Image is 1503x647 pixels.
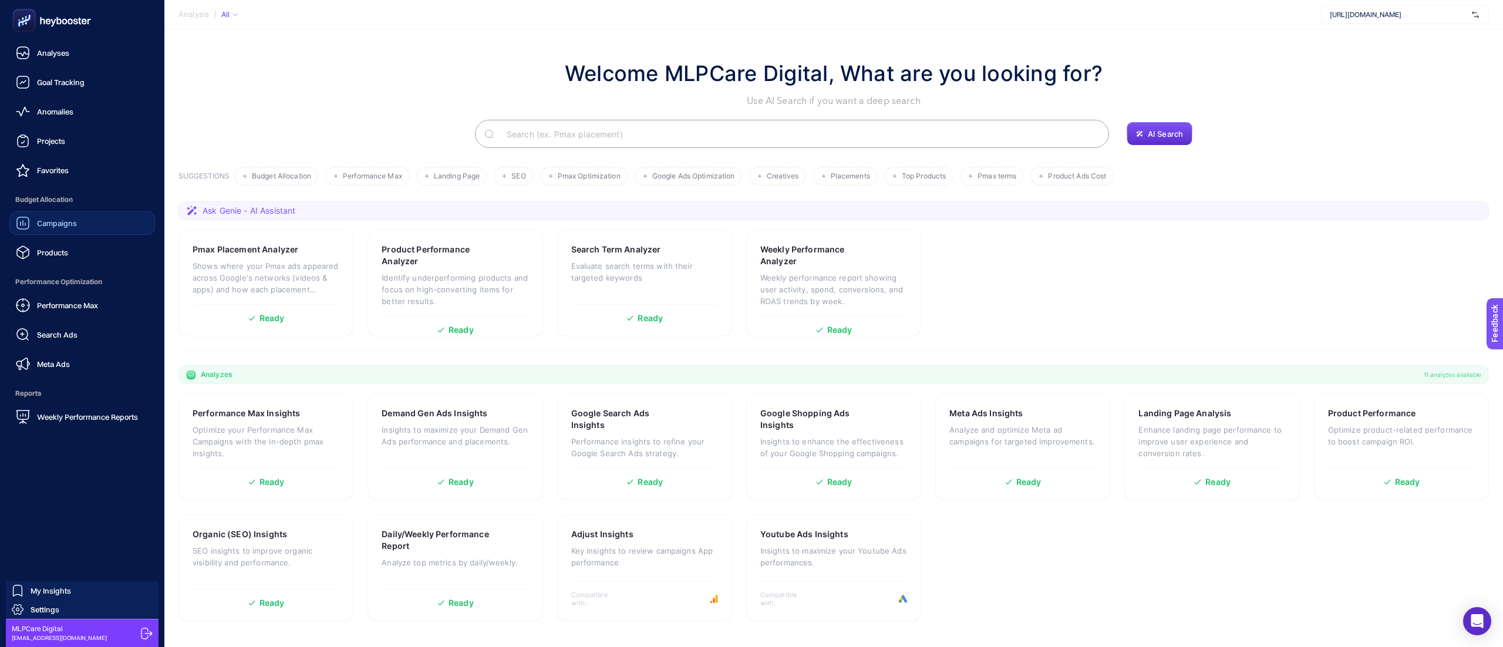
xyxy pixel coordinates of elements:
span: Feedback [7,4,45,13]
span: Ready [827,478,852,486]
a: Google Search Ads InsightsPerformance insights to refine your Google Search Ads strategy.Ready [557,393,732,500]
span: Weekly Performance Reports [37,412,138,422]
span: Ready [449,599,474,607]
span: Compatible with: [571,591,624,607]
span: Ready [1205,478,1231,486]
span: Ready [449,478,474,486]
a: Favorites [9,159,155,182]
h3: Google Shopping Ads Insights [760,407,871,431]
a: Products [9,241,155,264]
a: Projects [9,129,155,153]
span: Pmax terms [978,172,1016,181]
span: Campaigns [37,218,77,228]
a: Settings [6,600,159,619]
span: Ready [638,314,663,322]
span: Creatives [767,172,799,181]
p: Optimize product-related performance to boost campaign ROI. [1328,424,1475,447]
span: Search Ads [37,330,77,339]
a: Adjust InsightsKey insights to review campaigns App performanceCompatible with: [557,514,732,621]
a: Landing Page AnalysisEnhance landing page performance to improve user experience and conversion r... [1124,393,1299,500]
input: Search [497,117,1100,150]
span: MLPCare Digital [12,624,107,633]
img: svg%3e [1472,9,1479,21]
a: Search Term AnalyzerEvaluate search terms with their targeted keywordsReady [557,230,732,336]
p: Enhance landing page performance to improve user experience and conversion rates. [1138,424,1285,459]
span: Placements [831,172,870,181]
span: Landing Page [434,172,480,181]
span: Ask Genie - AI Assistant [203,205,295,217]
span: Ready [260,314,285,322]
p: Analyze and optimize Meta ad campaigns for targeted improvements. [949,424,1096,447]
p: Weekly performance report showing user activity, spend, conversions, and ROAS trends by week. [760,272,907,307]
button: AI Search [1127,122,1192,146]
span: Ready [449,326,474,334]
h3: Google Search Ads Insights [571,407,681,431]
p: Use AI Search if you want a deep search [565,94,1103,108]
h3: Adjust Insights [571,528,633,540]
h3: Performance Max Insights [193,407,300,419]
span: Performance Optimization [9,270,155,294]
a: Goal Tracking [9,70,155,94]
span: Performance Max [37,301,98,310]
span: / [214,9,217,19]
span: Pmax Optimization [558,172,621,181]
span: Ready [638,478,663,486]
span: [EMAIL_ADDRESS][DOMAIN_NAME] [12,633,107,642]
p: Insights to maximize your Demand Gen Ads performance and placements. [382,424,528,447]
span: Meta Ads [37,359,70,369]
a: Daily/Weekly Performance ReportAnalyze top metrics by daily/weekly.Ready [368,514,542,621]
p: Key insights to review campaigns App performance [571,545,718,568]
p: SEO insights to improve organic visibility and performance. [193,545,339,568]
a: Organic (SEO) InsightsSEO insights to improve organic visibility and performance.Ready [178,514,353,621]
h3: Product Performance Analyzer [382,244,492,267]
div: All [221,10,238,19]
h3: SUGGESTIONS [178,171,230,186]
a: Product Performance AnalyzerIdentify underperforming products and focus on high-converting items ... [368,230,542,336]
span: Ready [827,326,852,334]
h3: Landing Page Analysis [1138,407,1231,419]
span: Product Ads Cost [1048,172,1106,181]
a: Weekly Performance Reports [9,405,155,429]
span: Performance Max [343,172,402,181]
a: Pmax Placement AnalyzerShows where your Pmax ads appeared across Google's networks (videos & apps... [178,230,353,336]
h3: Product Performance [1328,407,1416,419]
a: Product PerformanceOptimize product-related performance to boost campaign ROI.Ready [1314,393,1489,500]
a: Anomalies [9,100,155,123]
h3: Youtube Ads Insights [760,528,848,540]
span: [URL][DOMAIN_NAME] [1330,10,1467,19]
a: Meta Ads InsightsAnalyze and optimize Meta ad campaigns for targeted improvements.Ready [935,393,1110,500]
a: Performance Max InsightsOptimize your Performance Max Campaigns with the in-depth pmax insights.R... [178,393,353,500]
p: Insights to maximize your Youtube Ads performances. [760,545,907,568]
span: Ready [260,599,285,607]
p: Identify underperforming products and focus on high-converting items for better results. [382,272,528,307]
span: Budget Allocation [9,188,155,211]
h3: Organic (SEO) Insights [193,528,287,540]
a: Analyses [9,41,155,65]
span: Compatible with: [760,591,813,607]
h3: Weekly Performance Analyzer [760,244,871,267]
h3: Search Term Analyzer [571,244,661,255]
a: Campaigns [9,211,155,235]
span: Goal Tracking [37,77,85,87]
a: Performance Max [9,294,155,317]
p: Analyze top metrics by daily/weekly. [382,557,528,568]
p: Evaluate search terms with their targeted keywords [571,260,718,284]
span: Anomalies [37,107,73,116]
span: Products [37,248,68,257]
span: Analysis [178,10,209,19]
span: Analyses [37,48,69,58]
span: Projects [37,136,65,146]
span: Ready [1395,478,1420,486]
a: My Insights [6,581,159,600]
span: My Insights [31,586,71,595]
div: Open Intercom Messenger [1463,607,1491,635]
span: SEO [511,172,525,181]
h3: Pmax Placement Analyzer [193,244,298,255]
h3: Demand Gen Ads Insights [382,407,487,419]
p: Optimize your Performance Max Campaigns with the in-depth pmax insights. [193,424,339,459]
span: Ready [1016,478,1042,486]
a: Demand Gen Ads InsightsInsights to maximize your Demand Gen Ads performance and placements.Ready [368,393,542,500]
span: Settings [31,605,59,614]
a: Youtube Ads InsightsInsights to maximize your Youtube Ads performances.Compatible with: [746,514,921,621]
p: Shows where your Pmax ads appeared across Google's networks (videos & apps) and how each placemen... [193,260,339,295]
